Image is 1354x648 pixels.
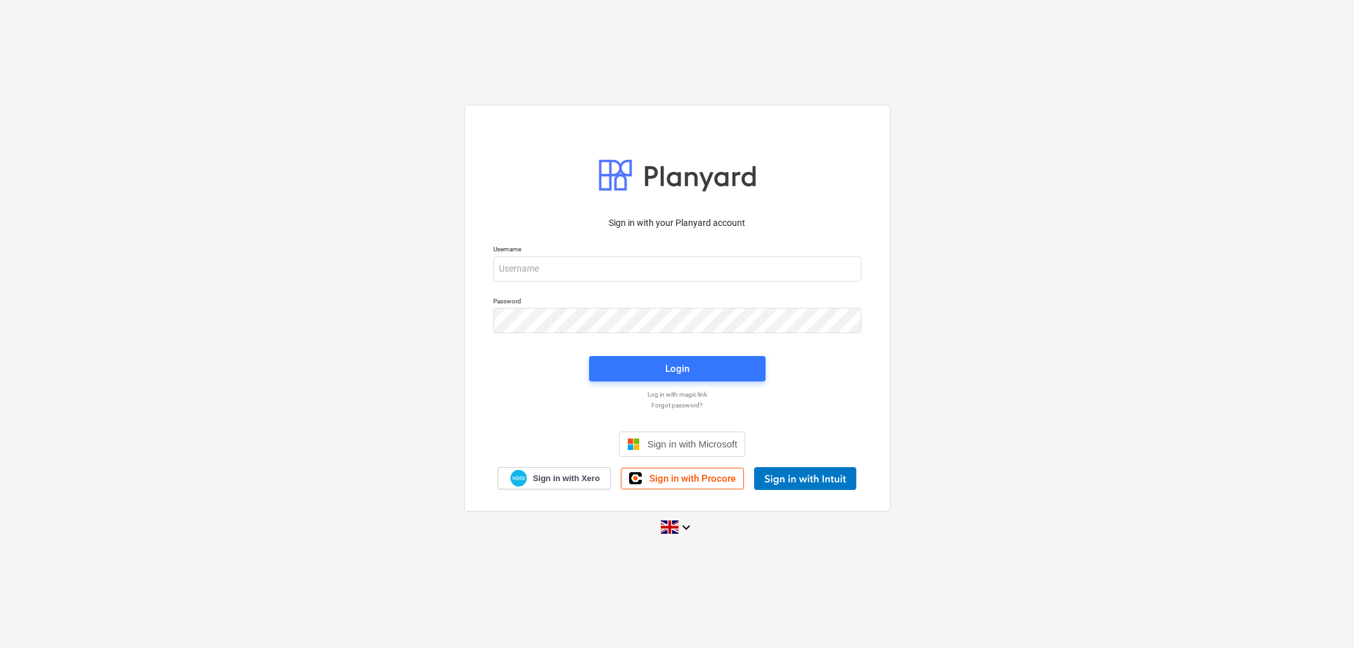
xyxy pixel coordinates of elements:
[665,360,689,377] div: Login
[487,390,868,399] a: Log in with magic link
[493,216,861,230] p: Sign in with your Planyard account
[533,473,599,484] span: Sign in with Xero
[493,245,861,256] p: Username
[679,520,694,535] i: keyboard_arrow_down
[627,438,640,451] img: Microsoft logo
[649,473,736,484] span: Sign in with Procore
[487,401,868,409] a: Forgot password?
[621,468,744,489] a: Sign in with Procore
[498,467,611,489] a: Sign in with Xero
[647,439,738,449] span: Sign in with Microsoft
[589,356,766,381] button: Login
[493,256,861,282] input: Username
[493,297,861,308] p: Password
[510,470,527,487] img: Xero logo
